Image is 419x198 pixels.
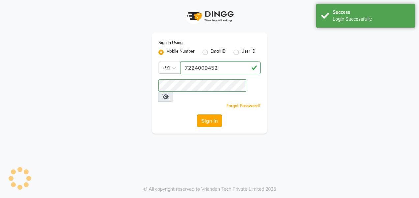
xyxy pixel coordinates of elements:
label: Email ID [210,48,226,56]
input: Username [158,79,246,92]
label: Sign In Using: [158,40,183,46]
button: Sign In [197,114,222,127]
div: Success [333,9,410,16]
img: logo1.svg [183,7,236,26]
label: User ID [241,48,255,56]
input: Username [181,62,261,74]
label: Mobile Number [166,48,195,56]
div: Login Successfully. [333,16,410,23]
a: Forgot Password? [226,103,261,108]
